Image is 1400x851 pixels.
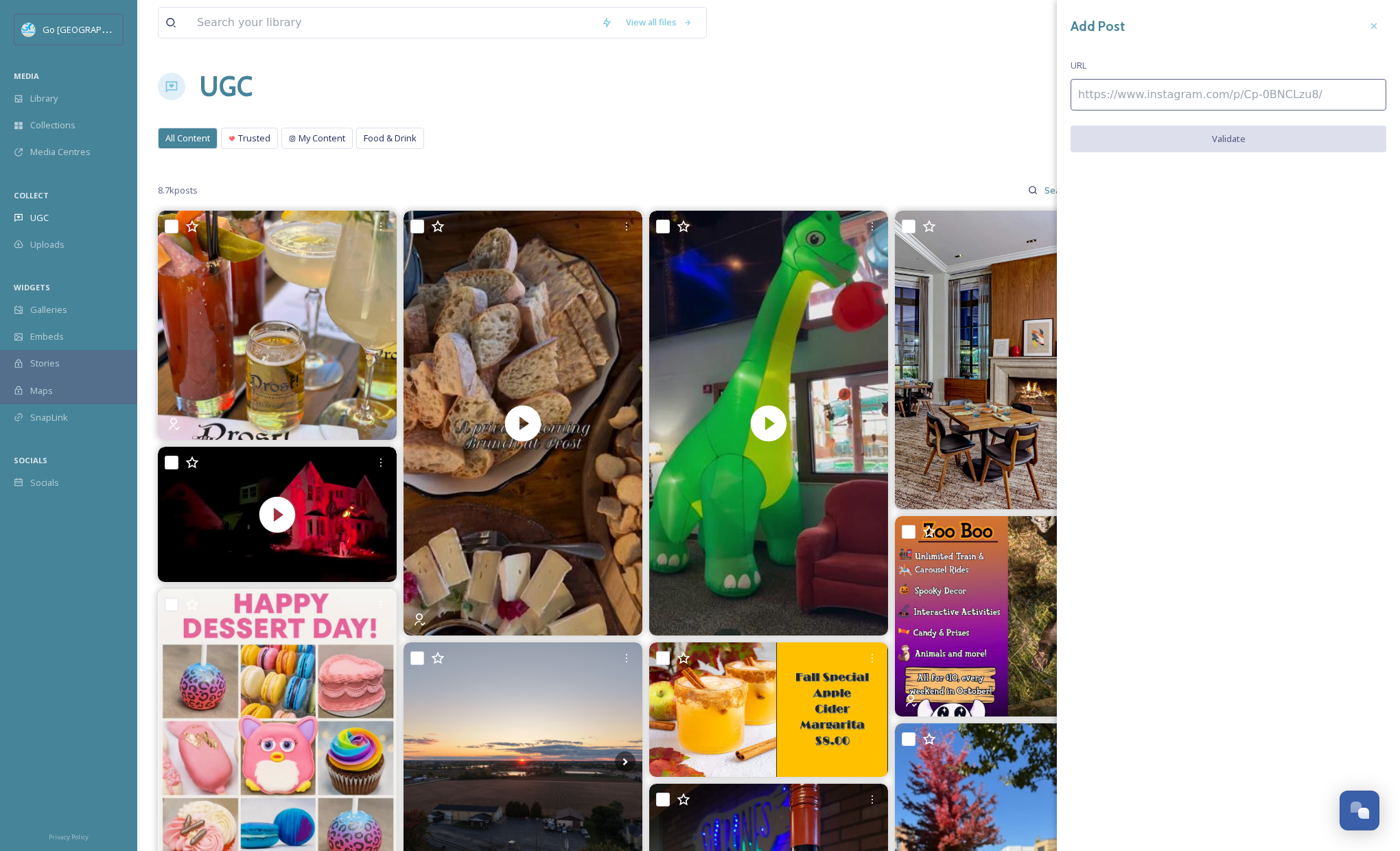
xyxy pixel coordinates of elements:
[1038,176,1082,204] input: Search
[165,132,210,145] span: All Content
[30,384,53,397] span: Maps
[30,119,75,132] span: Collections
[649,211,888,636] video: Spooky season has officially splashed down! 💦👻 Halloween decorations are going up at Zehnder’s Sp...
[14,71,39,81] span: MEDIA
[404,211,642,636] video: A private Morning Brunch at Prost
[30,303,67,316] span: Galleries
[1071,126,1386,152] button: Validate
[1071,79,1386,110] input: https://www.instagram.com/p/Cp-0BNCLzu8/
[1071,16,1125,36] h3: Add Post
[404,211,642,636] img: thumbnail
[895,516,1134,716] img: 🎃 Hello ghouls and goblins! It's Evie here, or in this case Super Otter! I grabbed one of the zoo...
[30,411,68,424] span: SnapLink
[14,190,49,200] span: COLLECT
[895,211,1134,509] img: Host your next dinner party in one of our private dining spaces at ONe eighteen, where a cozy amb...
[199,66,253,107] a: UGC
[30,330,64,343] span: Embeds
[649,642,888,777] img: 🍎🍂 FALL DRINK SPECIAL! 🍂🍎 ✨🍸 Apple Cider Margarita 🍸✨ A seasonal twist on a classic - house tequi...
[30,238,65,251] span: Uploads
[1071,59,1086,72] span: URL
[158,211,397,440] img: Serving Brunch from 10-3PM today!🥚 $5 Bloodys 1/2 off Mimosa Flights 🍊 Bay City & Frankenmuth
[649,211,888,636] img: thumbnail
[49,832,89,841] span: Privacy Policy
[364,132,417,145] span: Food & Drink
[1340,791,1379,830] button: Open Chat
[30,92,58,105] span: Library
[619,9,699,36] a: View all files
[158,184,198,197] span: 8.7k posts
[30,476,59,489] span: Socials
[158,447,397,582] img: thumbnail
[30,357,60,370] span: Stories
[190,8,594,38] input: Search your library
[30,211,49,224] span: UGC
[49,828,89,844] a: Privacy Policy
[22,23,36,36] img: GoGreatLogo_MISkies_RegionalTrails%20%281%29.png
[43,23,144,36] span: Go [GEOGRAPHIC_DATA]
[299,132,345,145] span: My Content
[30,145,91,159] span: Media Centres
[14,282,50,292] span: WIDGETS
[238,132,270,145] span: Trusted
[158,447,397,582] video: Showcasing spooky homes in the Halloween season! One location at a time. #hauntedsaginaw #stevesh...
[14,455,47,465] span: SOCIALS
